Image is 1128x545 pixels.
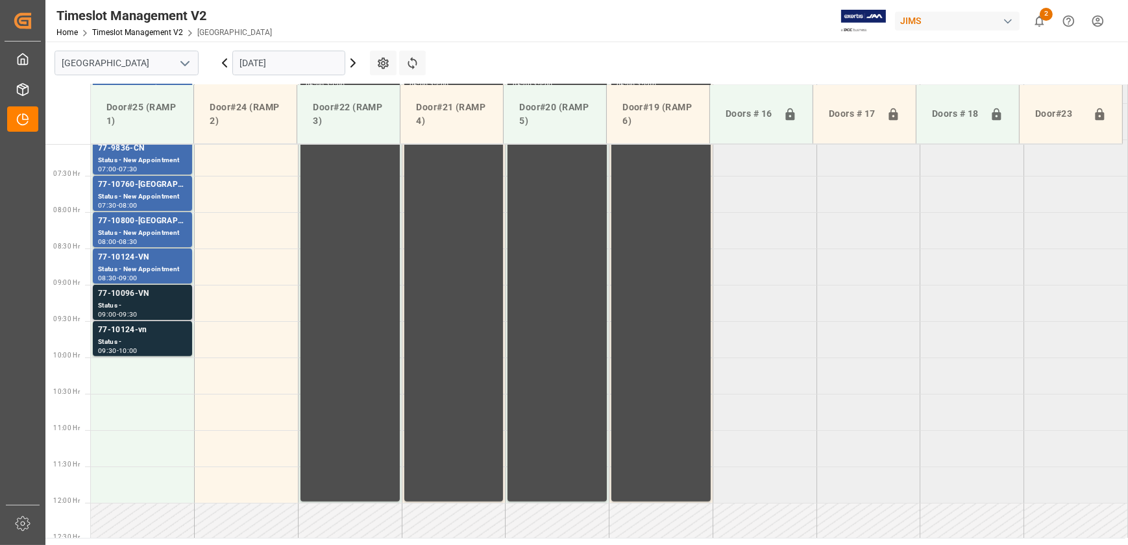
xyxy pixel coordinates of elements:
[98,142,187,155] div: 77-9836-CN
[53,206,80,213] span: 08:00 Hr
[117,348,119,354] div: -
[56,28,78,37] a: Home
[617,95,699,133] div: Door#19 (RAMP 6)
[98,215,187,228] div: 77-10800-[GEOGRAPHIC_DATA]
[98,251,187,264] div: 77-10124-VN
[56,6,272,25] div: Timeslot Management V2
[98,155,187,166] div: Status - New Appointment
[1025,6,1054,36] button: show 2 new notifications
[53,315,80,322] span: 09:30 Hr
[98,275,117,281] div: 08:30
[841,10,886,32] img: Exertis%20JAM%20-%20Email%20Logo.jpg_1722504956.jpg
[98,300,187,311] div: Status -
[1054,6,1083,36] button: Help Center
[53,352,80,359] span: 10:00 Hr
[117,166,119,172] div: -
[98,264,187,275] div: Status - New Appointment
[117,311,119,317] div: -
[98,178,187,191] div: 77-10760-[GEOGRAPHIC_DATA]
[98,311,117,317] div: 09:00
[53,461,80,468] span: 11:30 Hr
[411,95,493,133] div: Door#21 (RAMP 4)
[720,102,778,127] div: Doors # 16
[92,28,183,37] a: Timeslot Management V2
[927,102,985,127] div: Doors # 18
[204,95,286,133] div: Door#24 (RAMP 2)
[98,191,187,202] div: Status - New Appointment
[98,348,117,354] div: 09:30
[98,202,117,208] div: 07:30
[1040,8,1053,21] span: 2
[308,95,389,133] div: Door#22 (RAMP 3)
[514,95,596,133] div: Door#20 (RAMP 5)
[53,533,80,540] span: 12:30 Hr
[119,166,138,172] div: 07:30
[895,8,1025,33] button: JIMS
[119,348,138,354] div: 10:00
[98,287,187,300] div: 77-10096-VN
[101,95,183,133] div: Door#25 (RAMP 1)
[117,202,119,208] div: -
[175,53,194,73] button: open menu
[117,275,119,281] div: -
[53,497,80,504] span: 12:00 Hr
[119,202,138,208] div: 08:00
[53,279,80,286] span: 09:00 Hr
[119,311,138,317] div: 09:30
[117,239,119,245] div: -
[98,324,187,337] div: 77-10124-vn
[119,239,138,245] div: 08:30
[98,239,117,245] div: 08:00
[53,388,80,395] span: 10:30 Hr
[119,275,138,281] div: 09:00
[98,337,187,348] div: Status -
[53,243,80,250] span: 08:30 Hr
[824,102,881,127] div: Doors # 17
[895,12,1020,30] div: JIMS
[98,166,117,172] div: 07:00
[55,51,199,75] input: Type to search/select
[1030,102,1088,127] div: Door#23
[232,51,345,75] input: DD.MM.YYYY
[98,228,187,239] div: Status - New Appointment
[53,170,80,177] span: 07:30 Hr
[53,424,80,431] span: 11:00 Hr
